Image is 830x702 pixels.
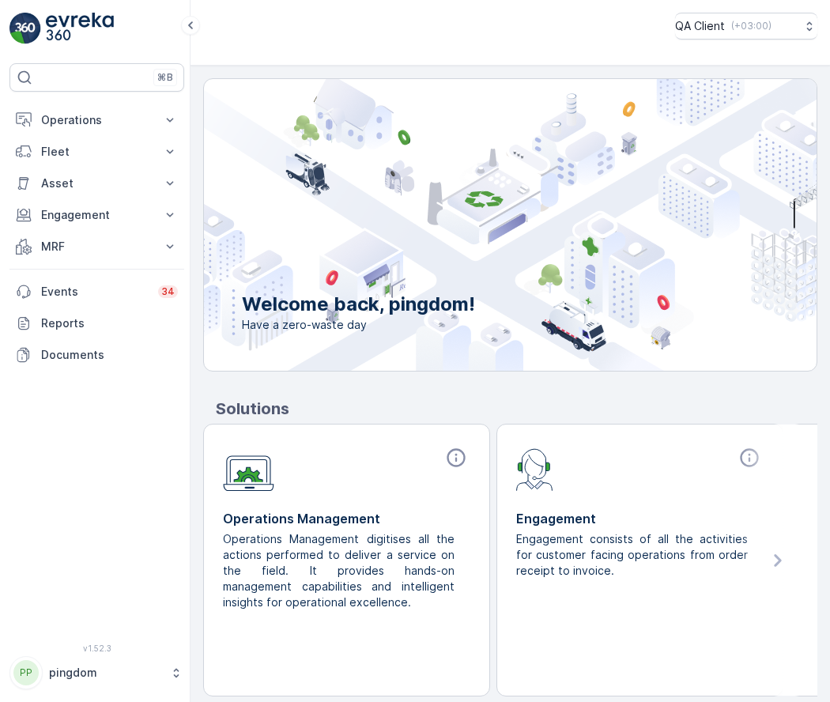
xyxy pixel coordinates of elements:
img: module-icon [223,447,274,492]
span: Have a zero-waste day [242,317,475,333]
p: Operations Management [223,509,470,528]
button: Operations [9,104,184,136]
p: MRF [41,239,153,255]
button: Engagement [9,199,184,231]
p: Documents [41,347,178,363]
span: v 1.52.3 [9,643,184,653]
p: ⌘B [157,71,173,84]
p: Engagement [41,207,153,223]
p: Solutions [216,397,817,421]
div: PP [13,660,39,685]
a: Reports [9,308,184,339]
button: QA Client(+03:00) [675,13,817,40]
p: QA Client [675,18,725,34]
p: pingdom [49,665,162,681]
img: logo_light-DOdMpM7g.png [46,13,114,44]
p: Reports [41,315,178,331]
img: city illustration [133,79,817,371]
button: Asset [9,168,184,199]
p: 34 [161,285,175,298]
button: Fleet [9,136,184,168]
p: Operations [41,112,153,128]
p: Fleet [41,144,153,160]
button: PPpingdom [9,656,184,689]
img: logo [9,13,41,44]
p: Engagement consists of all the activities for customer facing operations from order receipt to in... [516,531,751,579]
a: Events34 [9,276,184,308]
img: module-icon [516,447,553,491]
p: Engagement [516,509,764,528]
p: Asset [41,175,153,191]
button: MRF [9,231,184,262]
p: Operations Management digitises all the actions performed to deliver a service on the field. It p... [223,531,458,610]
p: Events [41,284,149,300]
p: Welcome back, pingdom! [242,292,475,317]
p: ( +03:00 ) [731,20,772,32]
a: Documents [9,339,184,371]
